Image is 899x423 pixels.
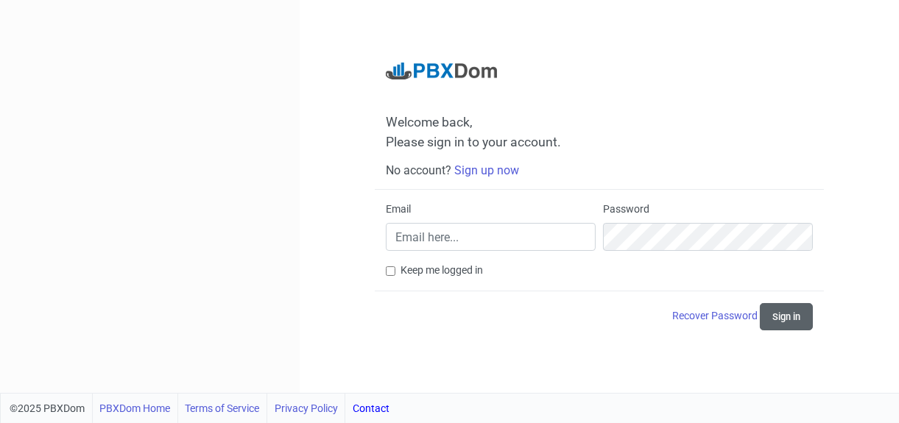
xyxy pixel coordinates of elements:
a: Sign up now [454,163,519,177]
h6: No account? [386,163,814,177]
a: Contact [353,394,389,423]
input: Email here... [386,223,596,251]
label: Keep me logged in [401,263,483,278]
a: PBXDom Home [99,394,170,423]
span: Welcome back, [386,115,814,130]
button: Sign in [760,303,813,330]
div: ©2025 PBXDom [10,394,389,423]
a: Recover Password [672,310,760,321]
span: Please sign in to your account. [386,135,561,149]
a: Terms of Service [185,394,259,423]
label: Password [603,202,649,217]
a: Privacy Policy [275,394,338,423]
label: Email [386,202,411,217]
